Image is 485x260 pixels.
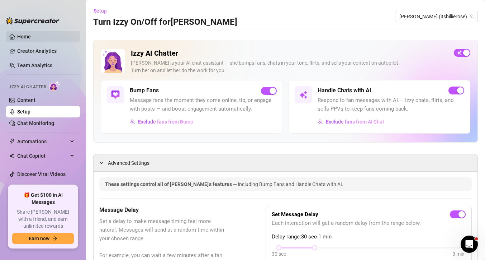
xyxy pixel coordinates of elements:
[99,159,108,167] div: expanded
[108,159,149,167] span: Advanced Settings
[17,45,75,57] a: Creator Analytics
[99,206,230,214] h5: Message Delay
[470,14,474,19] span: team
[93,17,237,28] h3: Turn Izzy On/Off for [PERSON_NAME]
[299,90,308,99] img: svg%3e
[130,119,135,124] img: svg%3e
[111,90,120,99] img: svg%3e
[272,219,466,228] span: Each interaction will get a random delay from the range below.
[272,233,332,240] span: Delay range: 30 sec - 1 min
[233,181,343,187] span: — including Bump Fans and Handle Chats with AI.
[452,250,465,258] div: 3 min
[131,49,448,58] h2: Izzy AI Chatter
[9,153,14,158] img: Chat Copilot
[12,209,74,230] span: Share [PERSON_NAME] with a friend, and earn unlimited rewards
[318,96,465,113] span: Respond to fan messages with AI — Izzy chats, flirts, and sells PPVs to keep fans coming back.
[318,116,385,127] button: Exclude fans from AI Chat
[12,192,74,206] span: 🎁 Get $100 in AI Messages
[99,161,104,165] span: expanded
[12,233,74,244] button: Earn nowarrow-right
[17,62,52,68] a: Team Analytics
[101,49,125,73] img: Izzy AI Chatter
[130,96,277,113] span: Message fans the moment they come online, tip, or engage with posts — and boost engagement automa...
[93,5,113,17] button: Setup
[130,116,194,127] button: Exclude fans from Bump
[138,119,193,125] span: Exclude fans from Bump
[105,181,233,187] span: These settings control all of [PERSON_NAME]'s features
[17,120,54,126] a: Chat Monitoring
[9,139,15,144] span: thunderbolt
[29,236,49,241] span: Earn now
[131,59,448,74] div: [PERSON_NAME] is your AI chat assistant — she bumps fans, chats in your tone, flirts, and sells y...
[272,250,286,258] div: 30 sec
[318,86,371,95] h5: Handle Chats with AI
[17,171,66,177] a: Discover Viral Videos
[17,150,68,162] span: Chat Copilot
[461,236,478,253] iframe: Intercom live chat
[17,136,68,147] span: Automations
[94,8,107,14] span: Setup
[17,109,30,115] a: Setup
[399,11,474,22] span: Billie (itsbillierose)
[17,97,35,103] a: Content
[49,81,60,91] img: AI Chatter
[272,211,318,218] strong: Set Message Delay
[326,119,384,125] span: Exclude fans from AI Chat
[52,236,57,241] span: arrow-right
[10,84,46,90] span: Izzy AI Chatter
[318,119,323,124] img: svg%3e
[6,17,60,24] img: logo-BBDzfeDw.svg
[17,34,31,40] a: Home
[130,86,159,95] h5: Bump Fans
